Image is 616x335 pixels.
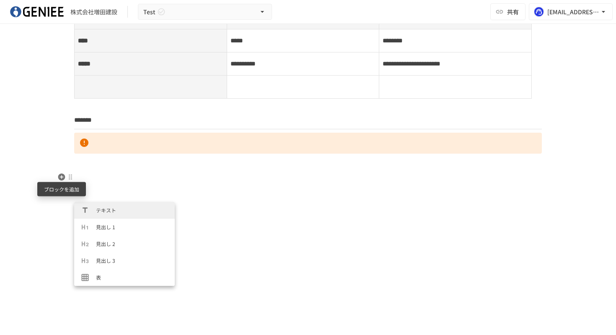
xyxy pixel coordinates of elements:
span: 見出し 3 [96,256,168,264]
div: [EMAIL_ADDRESS][US_STATE][DOMAIN_NAME] [547,7,599,17]
span: 表 [96,273,168,281]
div: ブロックを追加 [37,182,86,196]
button: Test [138,4,272,20]
span: Test [143,7,155,17]
button: [EMAIL_ADDRESS][US_STATE][DOMAIN_NAME] [529,3,613,20]
span: テキスト [96,206,168,214]
div: 株式会社増田建設 [70,8,117,16]
img: mDIuM0aA4TOBKl0oB3pspz7XUBGXdoniCzRRINgIxkl [10,5,64,18]
div: Typeahead menu [74,191,542,202]
button: 共有 [490,3,525,20]
span: 見出し 1 [96,223,168,231]
span: 見出し 2 [96,240,168,248]
span: 共有 [507,7,519,16]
